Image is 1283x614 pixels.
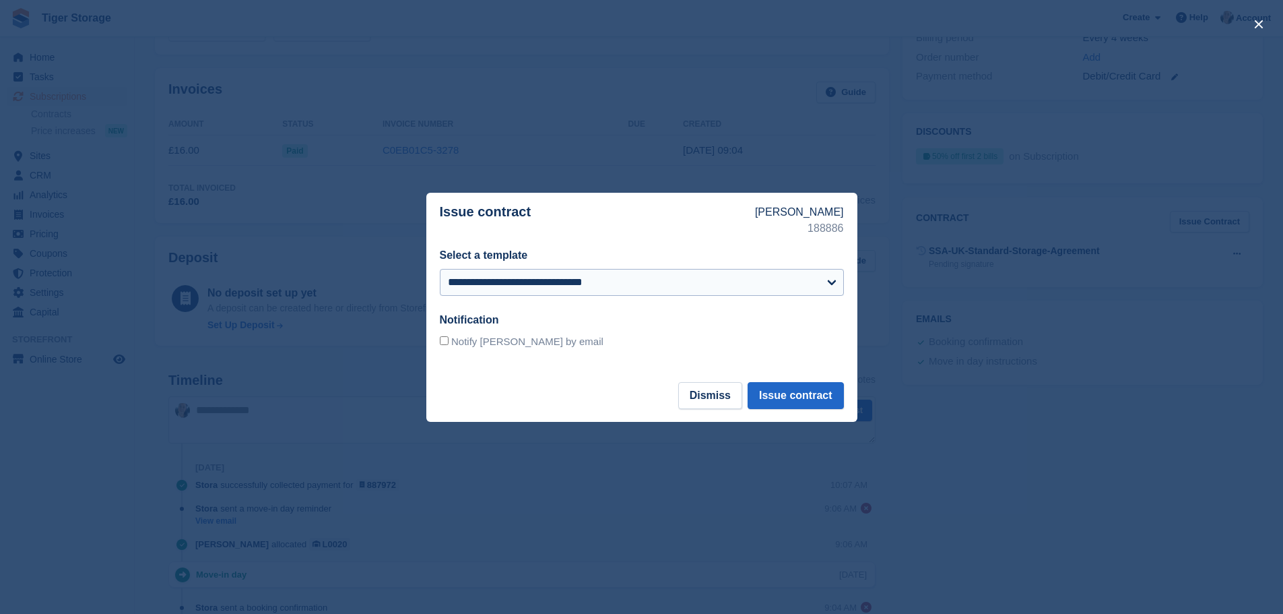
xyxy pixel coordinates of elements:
[440,314,499,326] label: Notification
[440,336,449,345] input: Notify [PERSON_NAME] by email
[1248,13,1270,35] button: close
[748,382,843,409] button: Issue contract
[451,336,603,347] span: Notify [PERSON_NAME] by email
[440,249,528,261] label: Select a template
[755,220,844,237] p: 188886
[440,204,755,237] p: Issue contract
[678,382,742,409] button: Dismiss
[755,204,844,220] p: [PERSON_NAME]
